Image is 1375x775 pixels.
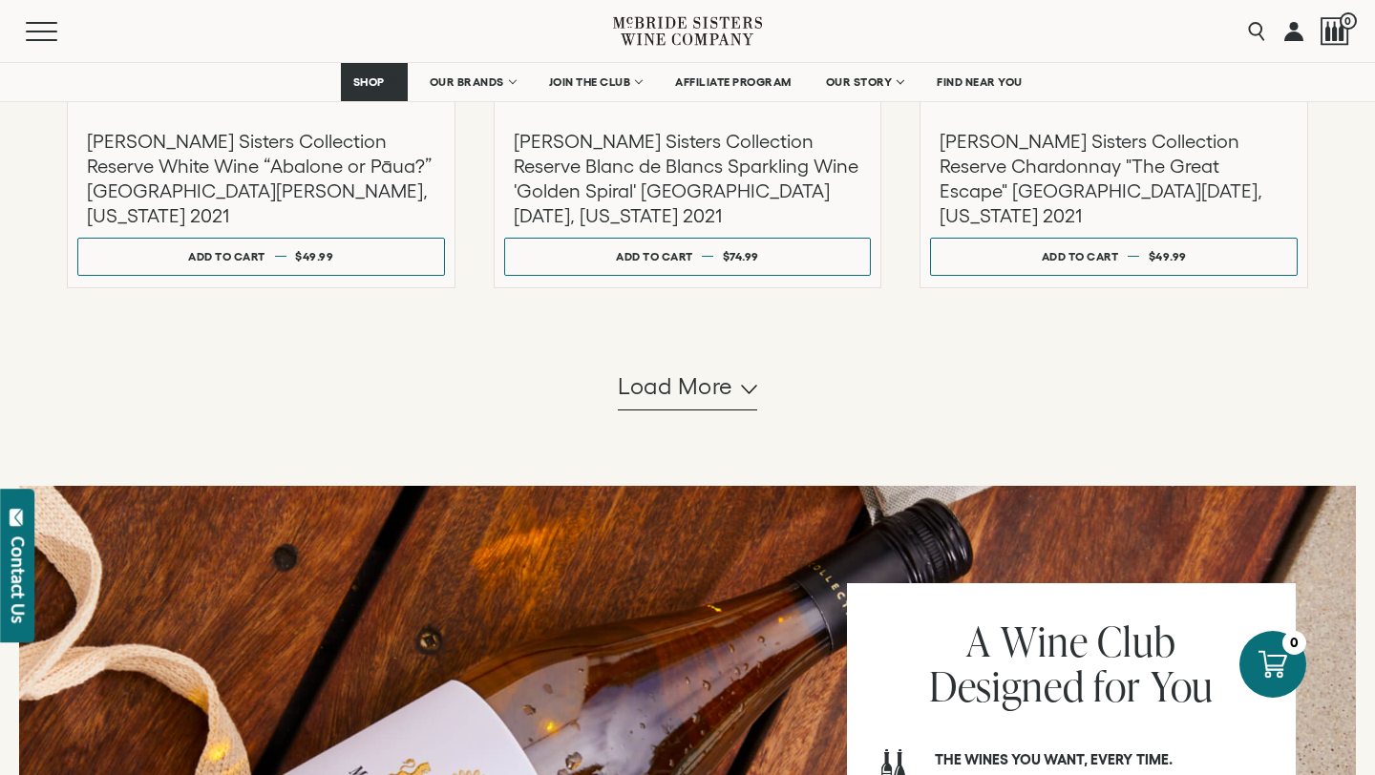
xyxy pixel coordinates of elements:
a: OUR STORY [814,63,916,101]
button: Add to cart $49.99 [77,238,445,276]
div: Contact Us [9,536,28,623]
h3: [PERSON_NAME] Sisters Collection Reserve Chardonnay "The Great Escape" [GEOGRAPHIC_DATA][DATE], [... [940,129,1288,228]
a: AFFILIATE PROGRAM [663,63,804,101]
strong: The wines you want, every time. [935,751,1173,767]
span: for [1093,658,1141,714]
a: FIND NEAR YOU [924,63,1035,101]
span: SHOP [353,75,386,89]
span: OUR BRANDS [430,75,504,89]
span: Designed [929,658,1085,714]
span: $49.99 [1149,250,1187,262]
button: Add to cart $74.99 [504,238,872,276]
div: 0 [1282,631,1306,655]
span: 0 [1340,12,1357,30]
span: AFFILIATE PROGRAM [675,75,792,89]
div: Add to cart [188,242,265,270]
span: OUR STORY [826,75,893,89]
button: Load more [618,365,757,410]
h3: [PERSON_NAME] Sisters Collection Reserve White Wine “Abalone or Pāua?” [GEOGRAPHIC_DATA][PERSON_N... [87,129,435,228]
a: OUR BRANDS [417,63,527,101]
button: Add to cart $49.99 [930,238,1298,276]
span: $49.99 [295,250,333,262]
span: Load more [618,370,733,403]
span: FIND NEAR YOU [937,75,1023,89]
span: JOIN THE CLUB [549,75,631,89]
a: SHOP [341,63,408,101]
div: Add to cart [1042,242,1119,270]
h3: [PERSON_NAME] Sisters Collection Reserve Blanc de Blancs Sparkling Wine 'Golden Spiral' [GEOGRAPH... [514,129,862,228]
span: You [1151,658,1215,714]
button: Mobile Menu Trigger [26,22,95,41]
span: A [966,613,991,669]
a: JOIN THE CLUB [537,63,654,101]
span: $74.99 [723,250,759,262]
div: Add to cart [616,242,693,270]
span: Wine [1001,613,1088,669]
span: Club [1097,613,1175,669]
